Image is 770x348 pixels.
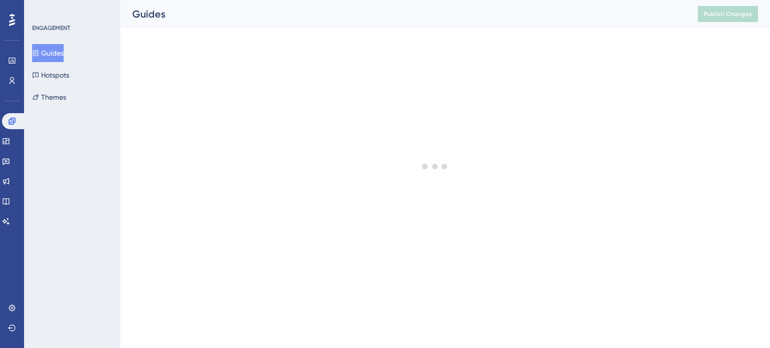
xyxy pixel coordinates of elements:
[32,88,66,106] button: Themes
[132,7,673,21] div: Guides
[32,44,64,62] button: Guides
[32,66,69,84] button: Hotspots
[32,24,70,32] div: ENGAGEMENT
[704,10,752,18] span: Publish Changes
[698,6,758,22] button: Publish Changes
